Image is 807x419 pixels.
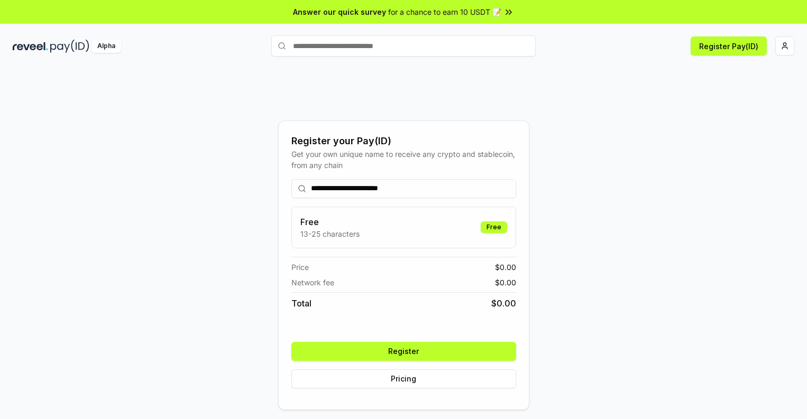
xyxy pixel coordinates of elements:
[300,216,360,228] h3: Free
[13,40,48,53] img: reveel_dark
[388,6,501,17] span: for a chance to earn 10 USDT 📝
[291,148,516,171] div: Get your own unique name to receive any crypto and stablecoin, from any chain
[291,369,516,388] button: Pricing
[291,134,516,148] div: Register your Pay(ID)
[481,221,507,233] div: Free
[495,262,516,273] span: $ 0.00
[291,277,334,288] span: Network fee
[691,36,767,55] button: Register Pay(ID)
[495,277,516,288] span: $ 0.00
[293,6,386,17] span: Answer our quick survey
[50,40,89,53] img: pay_id
[291,342,516,361] button: Register
[300,228,360,239] p: 13-25 characters
[291,297,311,310] span: Total
[491,297,516,310] span: $ 0.00
[91,40,121,53] div: Alpha
[291,262,309,273] span: Price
